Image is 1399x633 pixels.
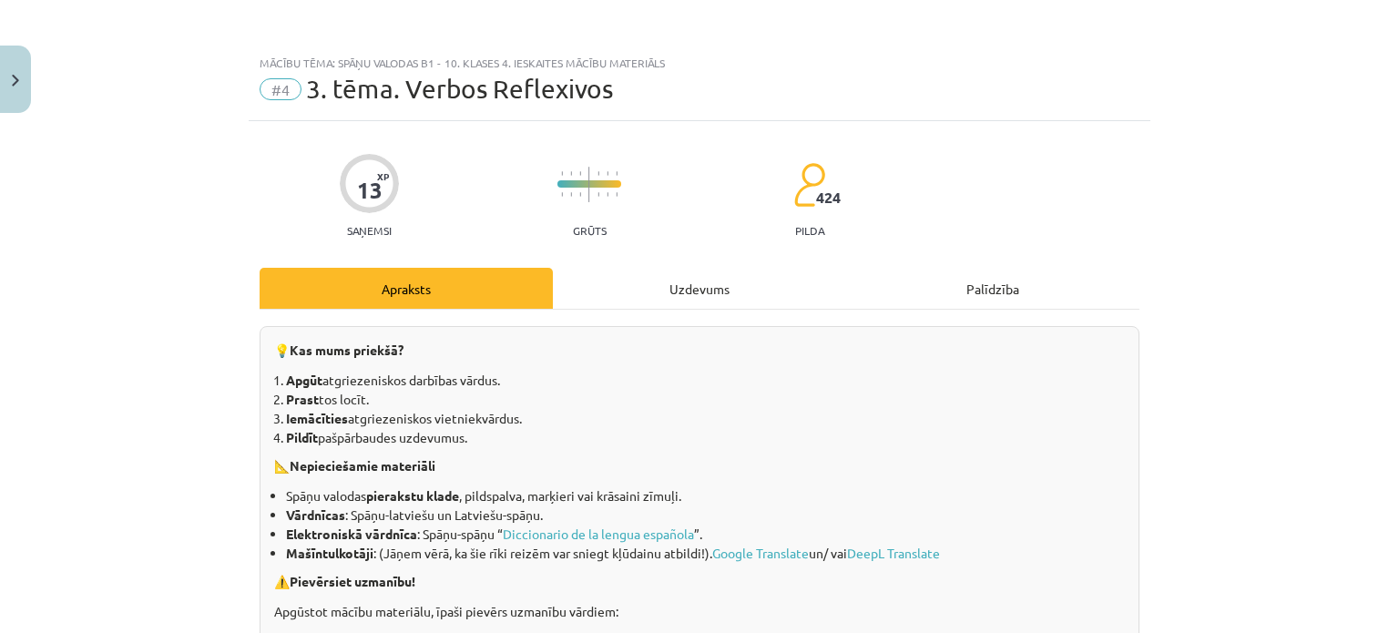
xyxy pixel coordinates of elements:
a: Google Translate [712,545,809,561]
p: pilda [795,224,824,237]
img: icon-long-line-d9ea69661e0d244f92f715978eff75569469978d946b2353a9bb055b3ed8787d.svg [588,167,590,202]
strong: Nepieciešamie materiāli [290,457,435,474]
div: Apraksts [260,268,553,309]
b: Pildīt [286,429,318,445]
b: Prast [286,391,319,407]
b: Vārdnīcas [286,506,345,523]
img: icon-short-line-57e1e144782c952c97e751825c79c345078a6d821885a25fce030b3d8c18986b.svg [570,171,572,176]
img: icon-short-line-57e1e144782c952c97e751825c79c345078a6d821885a25fce030b3d8c18986b.svg [616,192,618,197]
span: 424 [816,189,841,206]
div: 13 [357,178,383,203]
img: icon-short-line-57e1e144782c952c97e751825c79c345078a6d821885a25fce030b3d8c18986b.svg [579,171,581,176]
img: icon-short-line-57e1e144782c952c97e751825c79c345078a6d821885a25fce030b3d8c18986b.svg [607,192,608,197]
span: 3. tēma. Verbos Reflexivos [306,74,613,104]
img: icon-short-line-57e1e144782c952c97e751825c79c345078a6d821885a25fce030b3d8c18986b.svg [616,171,618,176]
img: icon-short-line-57e1e144782c952c97e751825c79c345078a6d821885a25fce030b3d8c18986b.svg [561,192,563,197]
p: ⚠️ [274,572,1125,591]
p: 📐 [274,456,1125,475]
p: Saņemsi [340,224,399,237]
img: icon-short-line-57e1e144782c952c97e751825c79c345078a6d821885a25fce030b3d8c18986b.svg [597,171,599,176]
img: icon-short-line-57e1e144782c952c97e751825c79c345078a6d821885a25fce030b3d8c18986b.svg [607,171,608,176]
strong: Pievērsiet uzmanību! [290,573,415,589]
img: icon-short-line-57e1e144782c952c97e751825c79c345078a6d821885a25fce030b3d8c18986b.svg [561,171,563,176]
p: Apgūstot mācību materiālu, īpaši pievērs uzmanību vārdiem: [274,602,1125,621]
li: : Spāņu-spāņu “ ”. [286,525,1125,544]
li: Spāņu valodas , pildspalva, marķieri vai krāsaini zīmuļi. [286,486,1125,505]
li: : Spāņu-latviešu un Latviešu-spāņu. [286,505,1125,525]
li: : (Jāņem vērā, ka šie rīki reizēm var sniegt kļūdainu atbildi!). un/ vai [286,544,1125,563]
img: students-c634bb4e5e11cddfef0936a35e636f08e4e9abd3cc4e673bd6f9a4125e45ecb1.svg [793,162,825,208]
a: DeepL Translate [847,545,940,561]
b: Mašīntulkotāji [286,545,373,561]
a: Diccionario de la lengua española [503,526,694,542]
li: atgriezeniskos darbības vārdus. [286,371,1125,390]
img: icon-close-lesson-0947bae3869378f0d4975bcd49f059093ad1ed9edebbc8119c70593378902aed.svg [12,75,19,87]
p: Grūts [573,224,607,237]
li: pašpārbaudes uzdevumus. [286,428,1125,447]
div: Palīdzība [846,268,1139,309]
li: tos locīt. [286,390,1125,409]
p: 💡 [274,341,1125,360]
b: Apgūt [286,372,322,388]
img: icon-short-line-57e1e144782c952c97e751825c79c345078a6d821885a25fce030b3d8c18986b.svg [597,192,599,197]
li: atgriezeniskos vietniekvārdus. [286,409,1125,428]
span: #4 [260,78,301,100]
img: icon-short-line-57e1e144782c952c97e751825c79c345078a6d821885a25fce030b3d8c18986b.svg [579,192,581,197]
div: Mācību tēma: Spāņu valodas b1 - 10. klases 4. ieskaites mācību materiāls [260,56,1139,69]
b: Iemācīties [286,410,348,426]
img: icon-short-line-57e1e144782c952c97e751825c79c345078a6d821885a25fce030b3d8c18986b.svg [570,192,572,197]
span: XP [377,171,389,181]
b: Elektroniskā vārdnīca [286,526,417,542]
b: pierakstu klade [366,487,459,504]
strong: Kas mums priekšā? [290,342,403,358]
div: Uzdevums [553,268,846,309]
